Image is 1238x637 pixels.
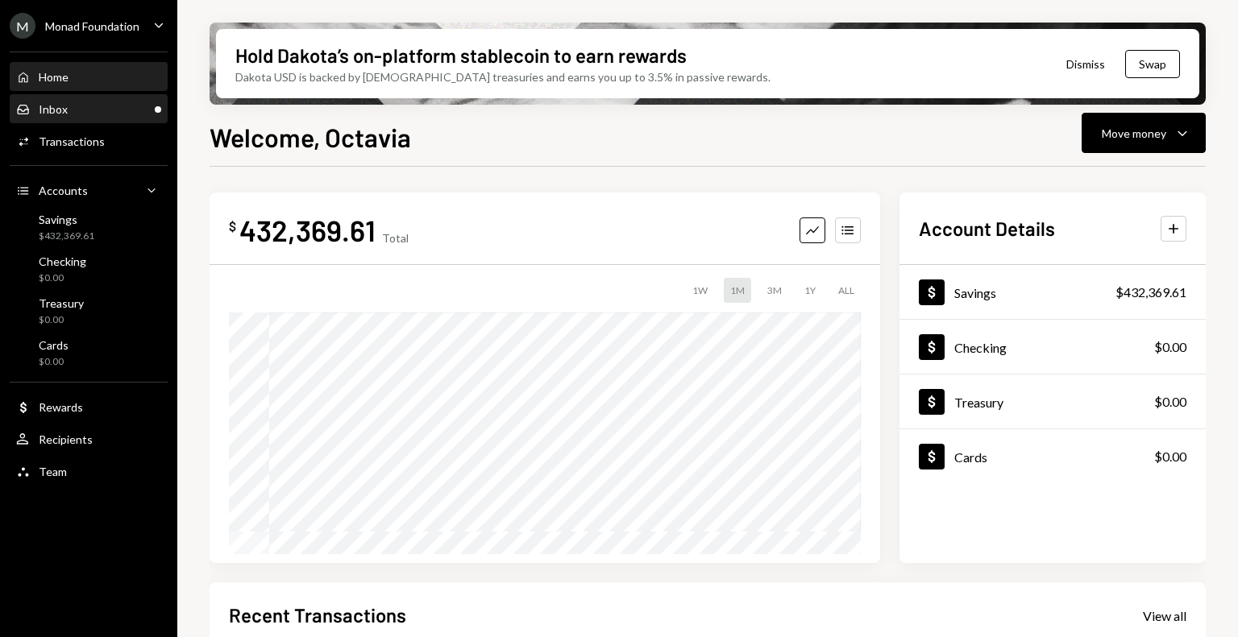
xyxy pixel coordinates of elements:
h1: Welcome, Octavia [210,121,411,153]
a: Transactions [10,126,168,155]
h2: Account Details [919,215,1055,242]
a: Cards$0.00 [899,429,1206,483]
a: Checking$0.00 [899,320,1206,374]
div: $432,369.61 [1115,283,1186,302]
div: 1Y [798,278,822,303]
a: Treasury$0.00 [10,292,168,330]
a: View all [1143,606,1186,624]
div: Cards [39,338,69,352]
div: Cards [954,449,987,465]
div: Savings [39,213,94,226]
div: View all [1143,608,1186,624]
div: $0.00 [39,313,84,327]
div: Savings [954,285,996,300]
div: $432,369.61 [39,230,94,243]
a: Savings$432,369.61 [899,265,1206,319]
div: Recipients [39,432,93,446]
div: $0.00 [39,355,69,369]
a: Checking$0.00 [10,250,168,288]
div: 1W [686,278,714,303]
a: Inbox [10,94,168,123]
div: Dakota USD is backed by [DEMOGRAPHIC_DATA] treasuries and earns you up to 3.5% in passive rewards. [235,68,771,85]
a: Team [10,457,168,486]
div: 1M [724,278,751,303]
a: Treasury$0.00 [899,374,1206,428]
div: $0.00 [1154,392,1186,412]
div: Checking [39,254,86,268]
a: Recipients [10,424,168,453]
div: $0.00 [1154,447,1186,466]
div: Treasury [954,395,1003,410]
button: Dismiss [1046,45,1125,83]
button: Swap [1125,50,1180,78]
div: Team [39,465,67,478]
div: Transactions [39,134,105,148]
button: Move money [1082,113,1206,153]
div: Checking [954,340,1007,355]
div: ALL [832,278,861,303]
div: Inbox [39,102,68,116]
a: Accounts [10,176,168,205]
div: $0.00 [1154,337,1186,357]
a: Home [10,62,168,91]
div: $ [229,218,236,234]
div: Home [39,70,69,84]
div: Total [382,231,409,245]
a: Savings$432,369.61 [10,208,168,246]
div: M [10,13,35,39]
div: Monad Foundation [45,19,139,33]
h2: Recent Transactions [229,602,406,628]
div: 3M [761,278,788,303]
div: 432,369.61 [239,212,376,248]
div: $0.00 [39,271,86,285]
div: Move money [1102,125,1166,142]
a: Rewards [10,392,168,421]
div: Rewards [39,400,83,414]
div: Treasury [39,296,84,310]
a: Cards$0.00 [10,333,168,372]
div: Accounts [39,184,88,197]
div: Hold Dakota’s on-platform stablecoin to earn rewards [235,42,687,68]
